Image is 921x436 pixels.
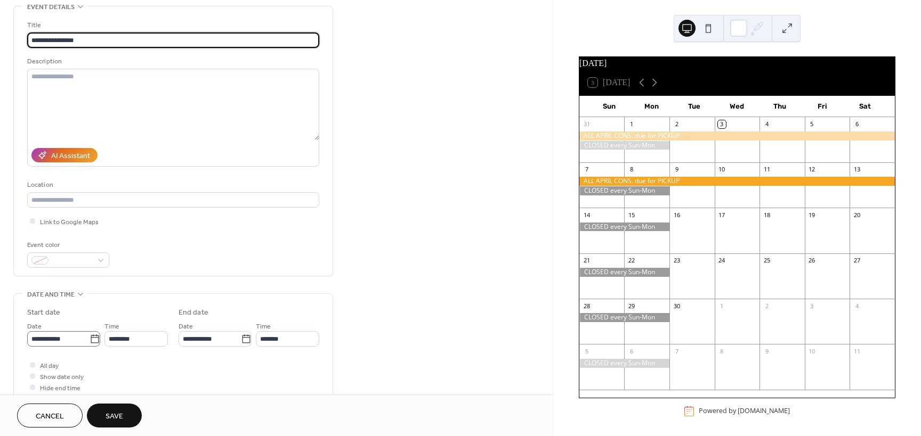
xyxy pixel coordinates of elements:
[738,407,790,416] a: [DOMAIN_NAME]
[579,186,669,195] div: CLOSED every Sun-Mon
[763,347,771,355] div: 9
[718,302,726,310] div: 1
[801,96,844,117] div: Fri
[673,347,681,355] div: 7
[758,96,801,117] div: Thu
[40,360,59,372] span: All day
[583,211,591,219] div: 14
[579,268,669,277] div: CLOSED every Sun-Mon
[27,289,75,300] span: Date and time
[87,404,142,427] button: Save
[763,120,771,128] div: 4
[179,321,193,332] span: Date
[808,166,816,174] div: 12
[673,257,681,265] div: 23
[718,166,726,174] div: 10
[718,347,726,355] div: 8
[673,166,681,174] div: 9
[763,257,771,265] div: 25
[844,96,886,117] div: Sat
[808,211,816,219] div: 19
[631,96,673,117] div: Mon
[579,141,669,150] div: CLOSED every Sun-Mon
[763,302,771,310] div: 2
[583,120,591,128] div: 31
[808,257,816,265] div: 26
[808,120,816,128] div: 5
[627,166,635,174] div: 8
[27,20,317,31] div: Title
[17,404,83,427] button: Cancel
[579,359,669,368] div: CLOSED every Sun-Mon
[27,179,317,191] div: Location
[583,302,591,310] div: 28
[579,57,895,70] div: [DATE]
[627,347,635,355] div: 6
[627,302,635,310] div: 29
[579,131,895,141] div: ALL APRIL CONS. due for PICKUP
[853,166,861,174] div: 13
[579,223,669,232] div: CLOSED every Sun-Mon
[256,321,271,332] span: Time
[627,211,635,219] div: 15
[853,347,861,355] div: 11
[579,313,669,322] div: CLOSED every Sun-Mon
[673,302,681,310] div: 30
[51,151,90,162] div: AI Assistant
[40,383,80,394] span: Hide end time
[40,217,99,228] span: Link to Google Maps
[27,321,42,332] span: Date
[673,96,716,117] div: Tue
[104,321,119,332] span: Time
[40,372,84,383] span: Show date only
[588,96,631,117] div: Sun
[627,120,635,128] div: 1
[579,177,895,186] div: ALL APRIL CONS. due for PICKUP
[718,120,726,128] div: 3
[27,56,317,67] div: Description
[673,211,681,219] div: 16
[27,307,60,318] div: Start date
[106,411,123,422] span: Save
[763,211,771,219] div: 18
[31,148,98,162] button: AI Assistant
[179,307,208,318] div: End date
[583,166,591,174] div: 7
[627,257,635,265] div: 22
[27,2,75,13] span: Event details
[673,120,681,128] div: 2
[27,240,107,251] div: Event color
[36,411,64,422] span: Cancel
[583,257,591,265] div: 21
[583,347,591,355] div: 5
[718,257,726,265] div: 24
[853,120,861,128] div: 6
[808,302,816,310] div: 3
[853,257,861,265] div: 27
[853,211,861,219] div: 20
[716,96,758,117] div: Wed
[699,407,790,416] div: Powered by
[763,166,771,174] div: 11
[853,302,861,310] div: 4
[718,211,726,219] div: 17
[808,347,816,355] div: 10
